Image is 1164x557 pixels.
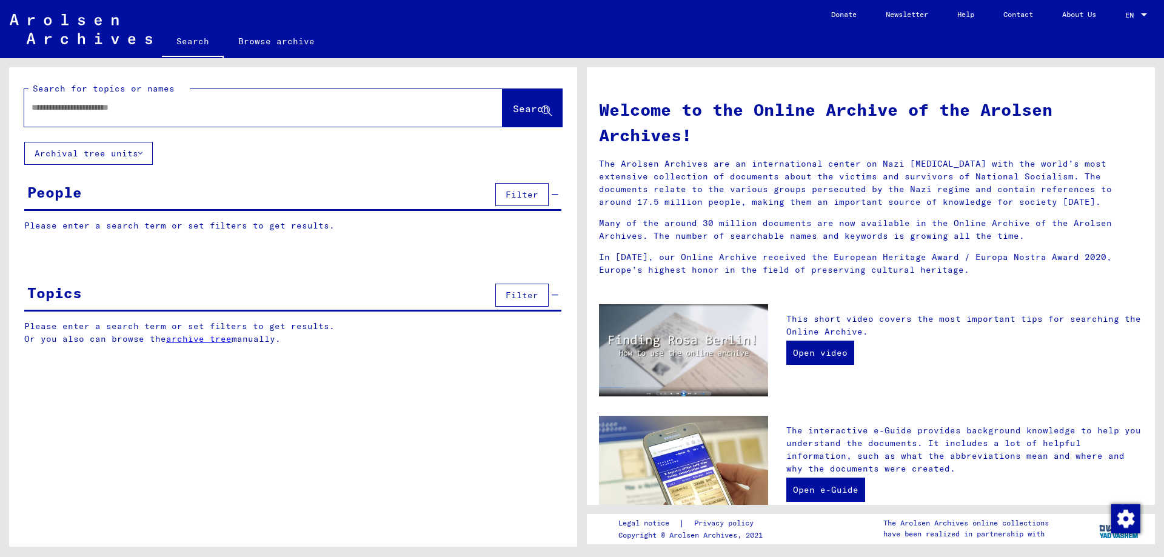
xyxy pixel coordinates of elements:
[162,27,224,58] a: Search
[599,158,1143,208] p: The Arolsen Archives are an international center on Nazi [MEDICAL_DATA] with the world’s most ext...
[24,142,153,165] button: Archival tree units
[786,341,854,365] a: Open video
[618,517,768,530] div: |
[27,181,82,203] div: People
[684,517,768,530] a: Privacy policy
[883,518,1049,529] p: The Arolsen Archives online collections
[599,416,768,529] img: eguide.jpg
[618,517,679,530] a: Legal notice
[883,529,1049,539] p: have been realized in partnership with
[513,102,549,115] span: Search
[1111,504,1140,533] img: Zustimmung ändern
[24,320,562,345] p: Please enter a search term or set filters to get results. Or you also can browse the manually.
[495,284,549,307] button: Filter
[495,183,549,206] button: Filter
[599,304,768,396] img: video.jpg
[10,14,152,44] img: Arolsen_neg.svg
[599,217,1143,242] p: Many of the around 30 million documents are now available in the Online Archive of the Arolsen Ar...
[599,251,1143,276] p: In [DATE], our Online Archive received the European Heritage Award / Europa Nostra Award 2020, Eu...
[166,333,232,344] a: archive tree
[506,189,538,200] span: Filter
[1111,504,1140,533] div: Zustimmung ändern
[786,478,865,502] a: Open e-Guide
[506,290,538,301] span: Filter
[224,27,329,56] a: Browse archive
[503,89,562,127] button: Search
[33,83,175,94] mat-label: Search for topics or names
[1097,513,1142,544] img: yv_logo.png
[786,313,1143,338] p: This short video covers the most important tips for searching the Online Archive.
[618,530,768,541] p: Copyright © Arolsen Archives, 2021
[1125,10,1134,19] mat-select-trigger: EN
[27,282,82,304] div: Topics
[599,97,1143,148] h1: Welcome to the Online Archive of the Arolsen Archives!
[24,219,561,232] p: Please enter a search term or set filters to get results.
[786,424,1143,475] p: The interactive e-Guide provides background knowledge to help you understand the documents. It in...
